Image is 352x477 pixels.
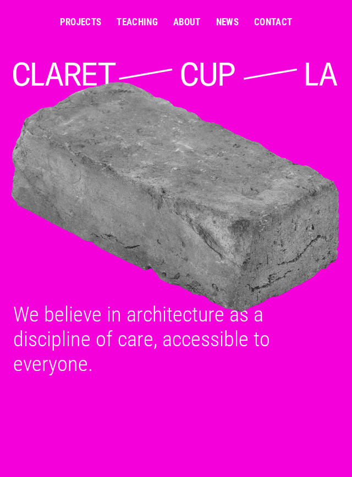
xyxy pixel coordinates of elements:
[216,18,239,27] a: News
[60,18,102,27] a: Projects
[254,18,292,27] a: Contact
[9,78,343,317] img: Old Brick
[60,18,293,27] nav: Main Menu
[117,18,158,27] a: Teaching
[173,18,201,27] a: About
